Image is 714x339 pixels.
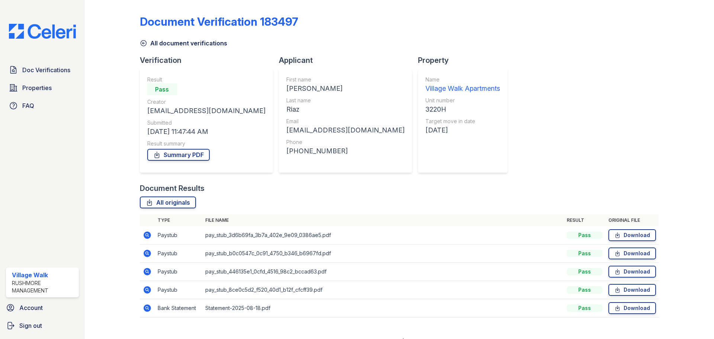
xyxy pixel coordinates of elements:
div: Pass [567,231,602,239]
a: Download [608,247,656,259]
div: Property [418,55,514,65]
div: Unit number [425,97,500,104]
span: Doc Verifications [22,65,70,74]
th: Result [564,214,605,226]
span: Properties [22,83,52,92]
div: [DATE] 11:47:44 AM [147,127,266,137]
a: Download [608,302,656,314]
div: First name [286,76,405,83]
td: Paystub [155,244,202,263]
div: Applicant [279,55,418,65]
span: Account [19,303,43,312]
td: Paystub [155,226,202,244]
div: Village Walk [12,271,76,279]
a: All document verifications [140,39,227,48]
a: Download [608,284,656,296]
div: [EMAIL_ADDRESS][DOMAIN_NAME] [147,106,266,116]
span: Sign out [19,321,42,330]
th: File name [202,214,564,226]
div: Village Walk Apartments [425,83,500,94]
div: Name [425,76,500,83]
a: Doc Verifications [6,63,79,77]
div: Document Verification 183497 [140,15,298,28]
a: FAQ [6,98,79,113]
span: FAQ [22,101,34,110]
div: Document Results [140,183,205,194]
td: Paystub [155,281,202,299]
a: Download [608,229,656,241]
div: Rushmore Management [12,279,76,294]
td: pay_stub_446135e1_0cfd_4516_98c2_bccad63.pdf [202,263,564,281]
div: Pass [147,83,177,95]
div: Pass [567,250,602,257]
a: Sign out [3,318,82,333]
div: Pass [567,304,602,312]
div: Pass [567,286,602,294]
div: 3220H [425,104,500,115]
div: Riaz [286,104,405,115]
th: Original file [605,214,659,226]
div: Creator [147,98,266,106]
div: Pass [567,268,602,275]
a: All originals [140,196,196,208]
td: pay_stub_b0c0547c_0c91_4750_b346_b6967fd.pdf [202,244,564,263]
td: pay_stub_3d6b69fa_3b7a_402e_9e09_0386ae5.pdf [202,226,564,244]
a: Summary PDF [147,149,210,161]
img: CE_Logo_Blue-a8612792a0a2168367f1c8372b55b34899dd931a85d93a1a3d3e32e68fde9ad4.png [3,24,82,39]
div: Verification [140,55,279,65]
div: [DATE] [425,125,500,135]
iframe: chat widget [683,309,707,332]
div: Email [286,118,405,125]
div: Submitted [147,119,266,127]
td: Bank Statement [155,299,202,317]
a: Properties [6,80,79,95]
td: Paystub [155,263,202,281]
a: Download [608,266,656,278]
div: Phone [286,138,405,146]
div: [PHONE_NUMBER] [286,146,405,156]
td: pay_stub_8ce0c5d2_f520_40d1_b12f_cfcff39.pdf [202,281,564,299]
div: Result summary [147,140,266,147]
a: Account [3,300,82,315]
th: Type [155,214,202,226]
div: [PERSON_NAME] [286,83,405,94]
div: [EMAIL_ADDRESS][DOMAIN_NAME] [286,125,405,135]
td: Statement-2025-08-18.pdf [202,299,564,317]
div: Result [147,76,266,83]
div: Target move in date [425,118,500,125]
a: Name Village Walk Apartments [425,76,500,94]
div: Last name [286,97,405,104]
